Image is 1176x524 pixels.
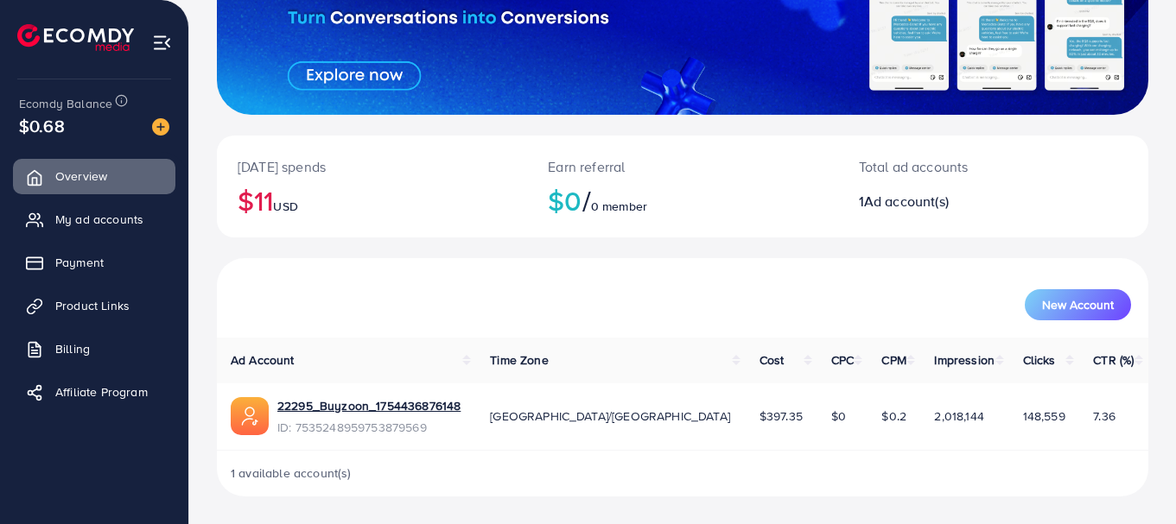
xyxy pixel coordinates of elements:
span: CPC [831,351,854,369]
p: Earn referral [548,156,817,177]
a: Payment [13,245,175,280]
span: Impression [934,351,995,369]
span: Time Zone [490,351,548,369]
span: USD [273,198,297,215]
span: $0.2 [881,407,906,425]
span: Payment [55,254,104,271]
button: New Account [1025,289,1131,320]
span: [GEOGRAPHIC_DATA]/[GEOGRAPHIC_DATA] [490,407,730,425]
span: 2,018,144 [934,407,983,425]
p: [DATE] spends [238,156,506,177]
a: Affiliate Program [13,375,175,409]
span: $0.68 [19,113,65,138]
span: $397.35 [760,407,803,425]
img: image [152,118,169,136]
a: Overview [13,159,175,193]
span: Clicks [1023,351,1056,369]
a: Product Links [13,288,175,323]
span: ID: 7535248959753879569 [277,419,461,436]
span: CPM [881,351,906,369]
span: $0 [831,407,846,425]
span: 0 member [591,198,647,215]
span: Ad Account [231,351,295,369]
span: Affiliate Program [55,383,148,401]
span: Ecomdy Balance [19,95,112,112]
img: ic-ads-acc.e4c84228.svg [231,397,269,435]
span: Product Links [55,297,130,314]
p: Total ad accounts [859,156,1051,177]
span: Cost [760,351,785,369]
span: 7.36 [1093,407,1116,425]
span: Overview [55,167,107,185]
a: 22295_Buyzoon_1754436876148 [277,397,461,414]
h2: 1 [859,193,1051,210]
span: 148,559 [1023,407,1065,425]
a: My ad accounts [13,202,175,237]
span: Billing [55,340,90,357]
img: logo [17,24,134,51]
span: My ad accounts [55,211,143,228]
a: Billing [13,331,175,366]
img: menu [152,33,172,53]
span: Ad account(s) [864,192,949,211]
h2: $0 [548,184,817,217]
span: New Account [1042,299,1114,311]
span: / [582,180,591,220]
span: 1 available account(s) [231,464,352,482]
h2: $11 [238,184,506,217]
span: CTR (%) [1093,351,1134,369]
iframe: Chat [1103,446,1163,511]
